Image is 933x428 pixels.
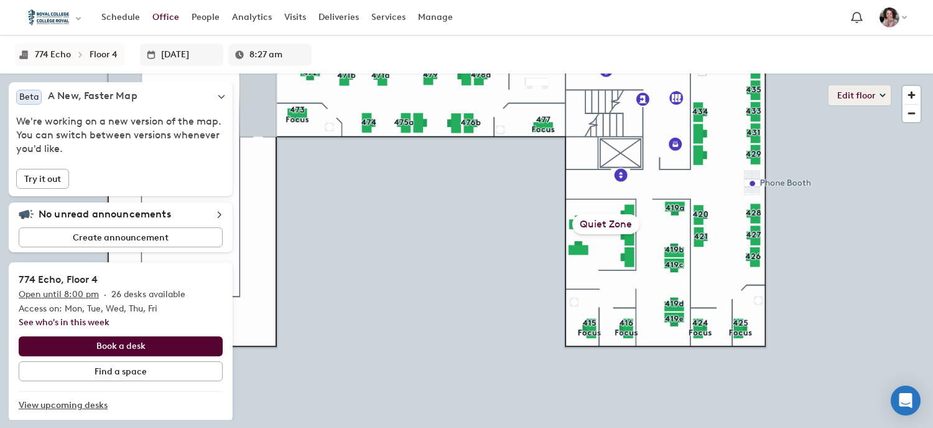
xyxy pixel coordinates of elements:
div: No unread announcements [19,207,223,222]
button: Select an organization - Royal College of Physicians and Surgeons of Canada currently selected [20,4,89,32]
a: View upcoming desks [19,392,223,419]
p: 26 desks available [111,287,185,302]
h5: No unread announcements [39,208,171,221]
button: Try it out [16,169,69,189]
a: Office [146,6,185,29]
button: Find a space [19,361,223,381]
div: Quiet Zone [572,214,639,234]
span: We're working on a new version of the map. You can switch between versions whenever you'd like. [16,115,225,156]
a: Services [365,6,412,29]
img: Kristy Benesko [880,7,899,27]
span: Notification bell navigates to notifications page [848,9,865,26]
h2: 774 Echo, Floor 4 [19,272,223,287]
button: Kristy Benesko [873,4,913,31]
a: People [185,6,226,29]
button: Create announcement [19,227,223,247]
div: Open Intercom Messenger [891,386,921,416]
button: Floor 4 [86,45,121,64]
p: Open until 8:00 pm [19,287,99,302]
a: Visits [278,6,312,29]
input: Enter date in L format or select it from the dropdown [161,44,217,66]
input: Enter a time in h:mm a format or select it for a dropdown list [249,44,305,66]
a: Notification bell navigates to notifications page [845,6,868,29]
p: Access on: Mon, Tue, Wed, Thu, Fri [19,302,223,316]
a: Deliveries [312,6,365,29]
button: Edit floor [829,85,891,105]
div: Floor 4 [90,49,118,60]
button: Book a desk [19,336,223,356]
a: Schedule [95,6,146,29]
button: 774 Echo [31,45,75,64]
span: Beta [19,92,39,102]
a: Manage [412,6,459,29]
div: 774 Echo [35,49,71,60]
div: BetaA New, Faster MapWe're working on a new version of the map. You can switch between versions w... [16,90,225,156]
h5: A New, Faster Map [48,90,137,105]
a: See who's in this week [19,317,109,328]
a: Analytics [226,6,278,29]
